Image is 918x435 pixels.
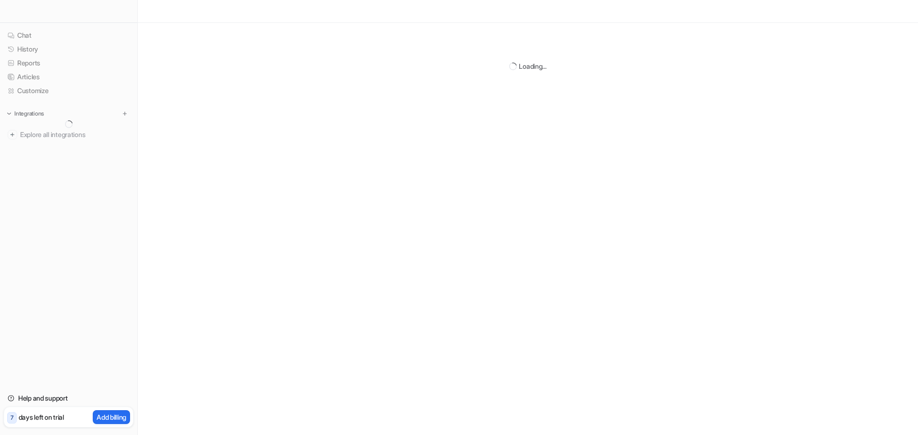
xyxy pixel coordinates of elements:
[121,110,128,117] img: menu_add.svg
[4,109,47,118] button: Integrations
[14,110,44,117] p: Integrations
[4,128,133,141] a: Explore all integrations
[4,29,133,42] a: Chat
[8,130,17,139] img: explore all integrations
[4,70,133,84] a: Articles
[93,410,130,424] button: Add billing
[519,61,546,71] div: Loading...
[4,56,133,70] a: Reports
[4,84,133,97] a: Customize
[6,110,12,117] img: expand menu
[19,412,64,422] p: days left on trial
[11,414,13,422] p: 7
[20,127,130,142] span: Explore all integrations
[97,412,126,422] p: Add billing
[4,392,133,405] a: Help and support
[4,42,133,56] a: History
